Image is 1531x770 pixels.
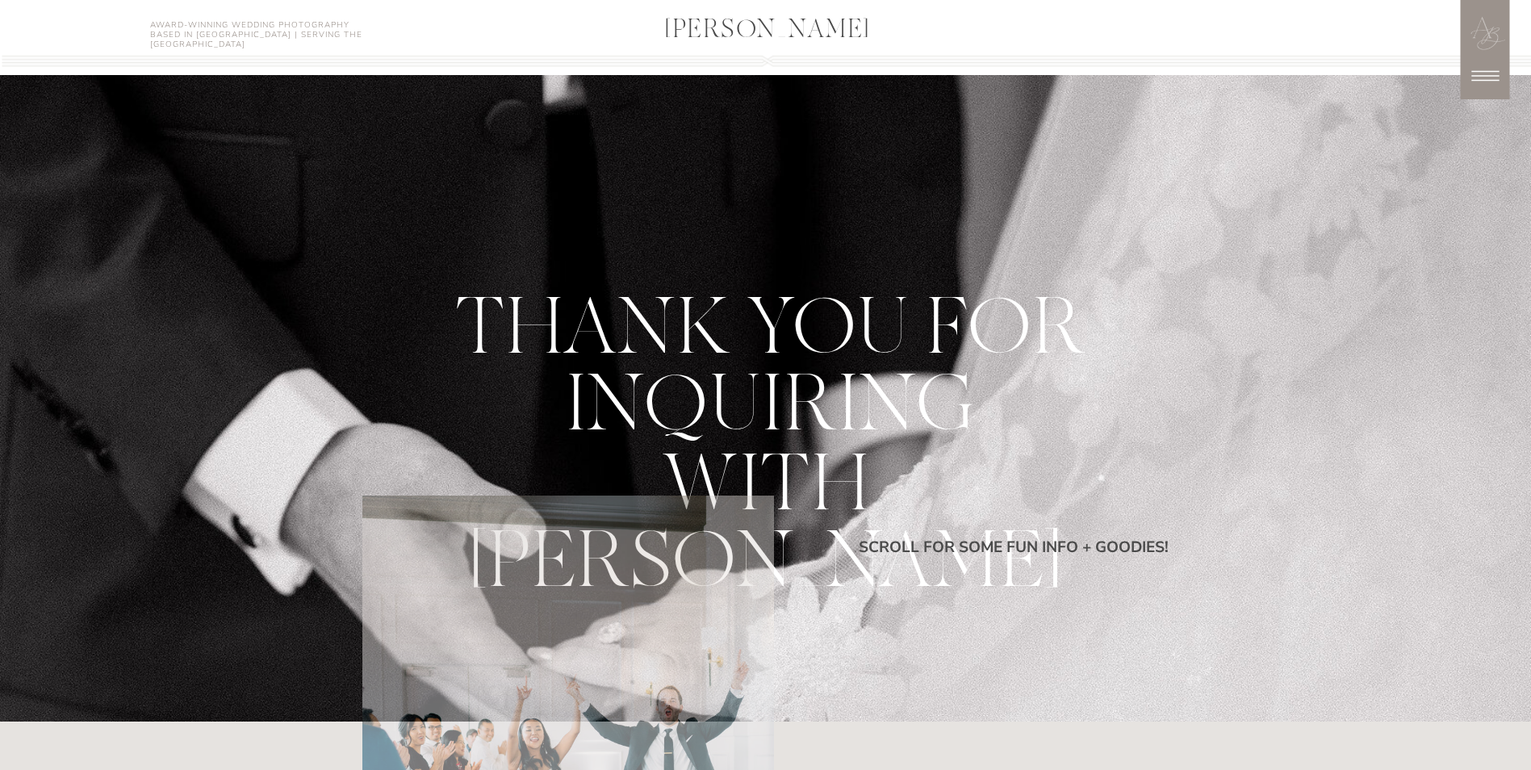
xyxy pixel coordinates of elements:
[150,20,368,49] h3: Award-Winning Wedding Photography Based in [GEOGRAPHIC_DATA] | Serving the [GEOGRAPHIC_DATA]
[577,17,959,47] a: [PERSON_NAME]
[362,446,1169,524] h2: with [PERSON_NAME]
[420,290,1119,467] h2: Thank you for inquiring
[859,537,1169,558] b: Scroll for some fun info + goodies!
